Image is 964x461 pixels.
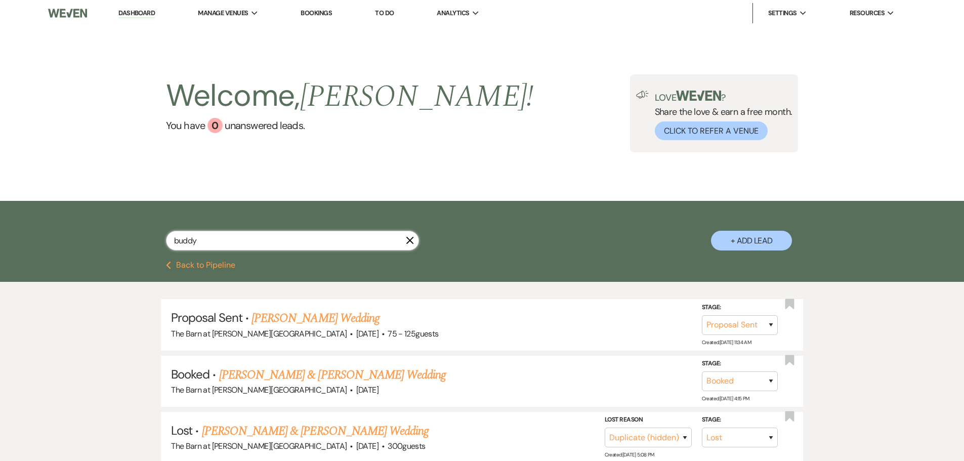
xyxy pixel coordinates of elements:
label: Lost Reason [605,414,692,426]
a: To Do [375,9,394,17]
input: Search by name, event date, email address or phone number [166,231,419,250]
a: You have 0 unanswered leads. [166,118,534,133]
a: [PERSON_NAME] Wedding [252,309,380,327]
p: Love ? [655,91,792,102]
span: Proposal Sent [171,310,242,325]
a: [PERSON_NAME] & [PERSON_NAME] Wedding [202,422,429,440]
img: Weven Logo [48,3,87,24]
span: Analytics [437,8,469,18]
span: Created: [DATE] 11:34 AM [702,339,751,346]
img: weven-logo-green.svg [676,91,721,101]
span: Lost [171,423,192,438]
label: Stage: [702,414,778,426]
span: [DATE] [356,328,379,339]
span: 75 - 125 guests [388,328,438,339]
a: [PERSON_NAME] & [PERSON_NAME] Wedding [219,366,446,384]
span: [DATE] [356,385,379,395]
button: + Add Lead [711,231,792,250]
span: [PERSON_NAME] ! [300,73,534,120]
label: Stage: [702,358,778,369]
button: Click to Refer a Venue [655,121,768,140]
span: 300 guests [388,441,425,451]
span: [DATE] [356,441,379,451]
span: Created: [DATE] 5:08 PM [605,451,654,458]
button: Back to Pipeline [166,261,235,269]
span: Created: [DATE] 4:15 PM [702,395,749,402]
span: The Barn at [PERSON_NAME][GEOGRAPHIC_DATA] [171,328,347,339]
span: Booked [171,366,209,382]
span: Manage Venues [198,8,248,18]
span: The Barn at [PERSON_NAME][GEOGRAPHIC_DATA] [171,385,347,395]
a: Dashboard [118,9,155,18]
h2: Welcome, [166,74,534,118]
span: The Barn at [PERSON_NAME][GEOGRAPHIC_DATA] [171,441,347,451]
div: 0 [207,118,223,133]
img: loud-speaker-illustration.svg [636,91,649,99]
label: Stage: [702,302,778,313]
div: Share the love & earn a free month. [649,91,792,140]
a: Bookings [301,9,332,17]
span: Resources [850,8,885,18]
span: Settings [768,8,797,18]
